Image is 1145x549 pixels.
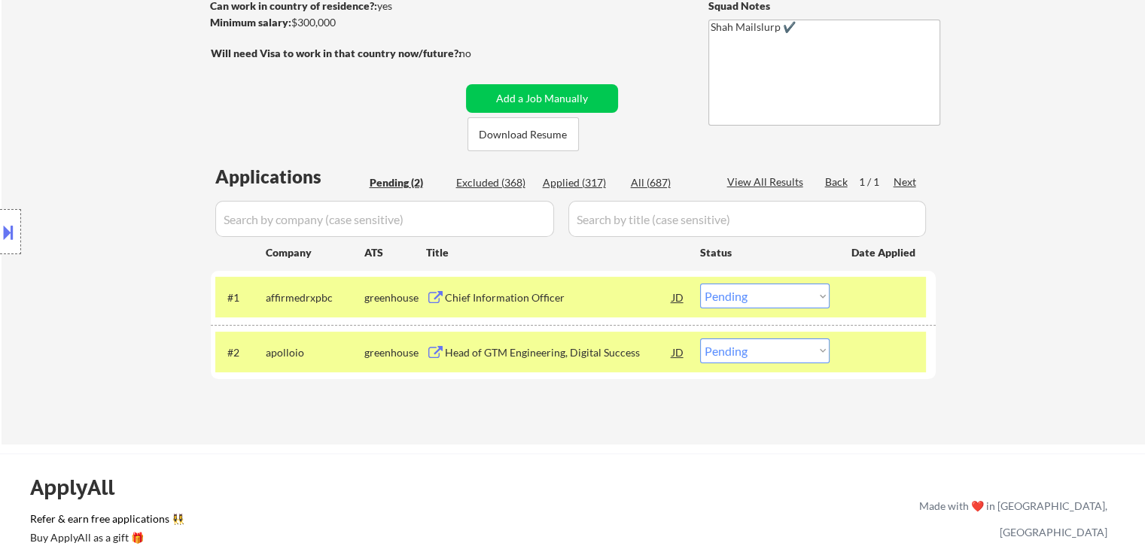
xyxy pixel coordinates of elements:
[266,345,364,360] div: apolloio
[30,529,181,548] a: Buy ApplyAll as a gift 🎁
[364,290,426,305] div: greenhouse
[364,345,426,360] div: greenhouse
[825,174,849,190] div: Back
[426,245,686,260] div: Title
[700,238,830,265] div: Status
[859,174,894,190] div: 1 / 1
[30,514,604,529] a: Refer & earn free applications 👯‍♀️
[727,174,808,190] div: View All Results
[215,168,364,186] div: Applications
[445,345,672,360] div: Head of GTM Engineering, Digital Success
[894,174,918,190] div: Next
[210,15,461,30] div: $300,000
[671,338,686,365] div: JD
[631,175,706,190] div: All (687)
[467,117,579,151] button: Download Resume
[459,46,502,61] div: no
[851,245,918,260] div: Date Applied
[364,245,426,260] div: ATS
[30,532,181,543] div: Buy ApplyAll as a gift 🎁
[466,84,618,113] button: Add a Job Manually
[30,475,132,500] div: ApplyAll
[211,47,461,59] strong: Will need Visa to work in that country now/future?:
[913,493,1107,545] div: Made with ❤️ in [GEOGRAPHIC_DATA], [GEOGRAPHIC_DATA]
[568,201,926,237] input: Search by title (case sensitive)
[456,175,531,190] div: Excluded (368)
[543,175,618,190] div: Applied (317)
[215,201,554,237] input: Search by company (case sensitive)
[266,245,364,260] div: Company
[445,290,672,305] div: Chief Information Officer
[266,290,364,305] div: affirmedrxpbc
[370,175,445,190] div: Pending (2)
[671,284,686,311] div: JD
[210,16,291,29] strong: Minimum salary:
